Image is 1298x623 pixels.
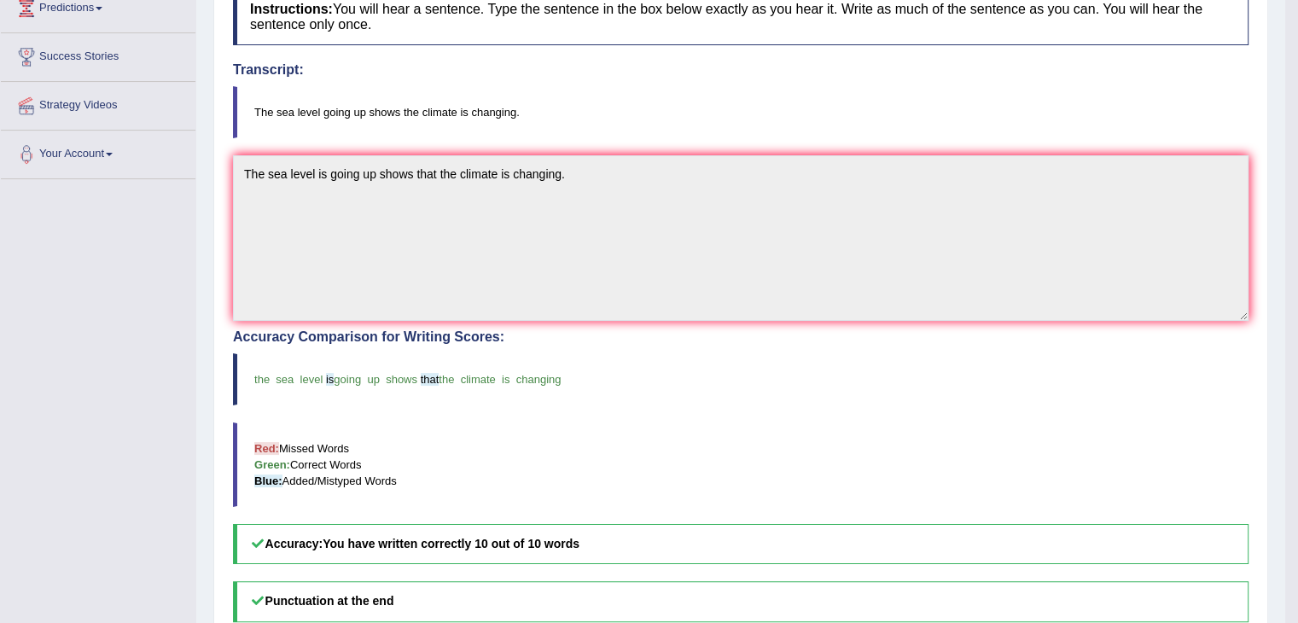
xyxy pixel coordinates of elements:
span: the [254,373,270,386]
h5: Accuracy: [233,524,1249,564]
span: up [367,373,379,386]
b: You have written correctly 10 out of 10 words [323,537,579,550]
b: Instructions: [250,2,333,16]
span: shows [386,373,417,386]
h4: Transcript: [233,62,1249,78]
span: sea [276,373,294,386]
a: Strategy Videos [1,82,195,125]
b: Blue: [254,475,282,487]
b: Red: [254,442,279,455]
blockquote: The sea level going up shows the climate is changing. [233,86,1249,138]
a: Your Account [1,131,195,173]
a: Success Stories [1,33,195,76]
h4: Accuracy Comparison for Writing Scores: [233,329,1249,345]
span: the [439,373,454,386]
span: is [502,373,509,386]
span: climate [461,373,496,386]
span: level [300,373,323,386]
span: going [334,373,361,386]
span: is [326,373,334,386]
h5: Punctuation at the end [233,581,1249,621]
b: Green: [254,458,290,471]
span: changing [516,373,562,386]
span: that [421,373,439,386]
blockquote: Missed Words Correct Words Added/Mistyped Words [233,422,1249,507]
